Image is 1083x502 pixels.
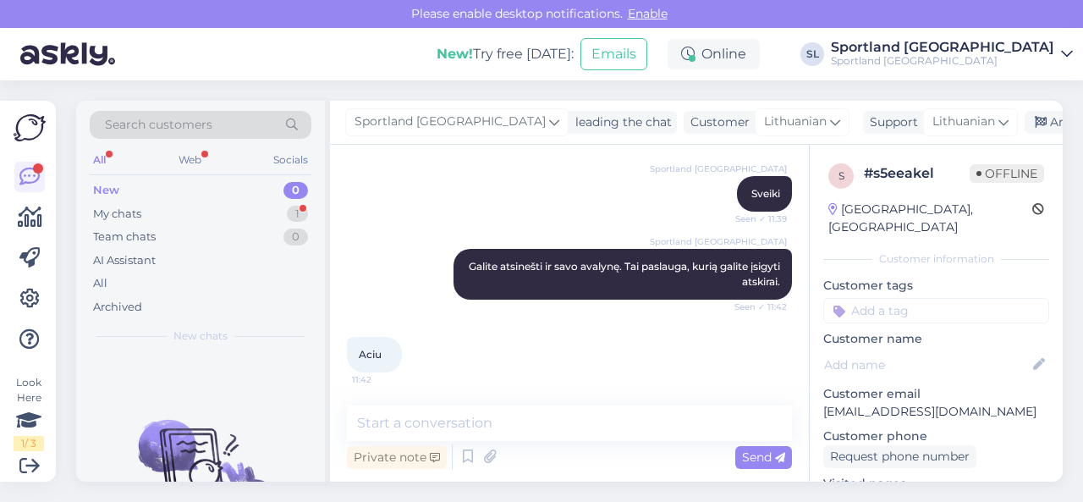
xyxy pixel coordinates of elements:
div: Private note [347,446,447,469]
div: Socials [270,149,311,171]
span: Sportland [GEOGRAPHIC_DATA] [650,235,787,248]
span: New chats [173,328,228,344]
div: Try free [DATE]: [437,44,574,64]
div: Sportland [GEOGRAPHIC_DATA] [831,41,1054,54]
div: New [93,182,119,199]
button: Emails [580,38,647,70]
p: Customer email [823,385,1049,403]
div: # s5eeakel [864,163,970,184]
div: Request phone number [823,445,976,468]
div: leading the chat [569,113,672,131]
span: Sportland [GEOGRAPHIC_DATA] [650,163,787,175]
div: 1 [287,206,308,223]
div: Look Here [14,375,44,451]
span: Aciu [359,348,382,361]
div: Web [175,149,205,171]
img: Askly Logo [14,114,46,141]
div: 0 [283,229,308,245]
span: Seen ✓ 11:39 [723,212,787,225]
b: New! [437,46,473,62]
p: Visited pages [823,475,1049,493]
span: Galite atsinešti ir savo avalynę. Tai paslauga, kurią galite įsigyti atskirai. [469,260,783,288]
a: Sportland [GEOGRAPHIC_DATA]Sportland [GEOGRAPHIC_DATA] [831,41,1073,68]
span: Lithuanian [932,113,995,131]
div: AI Assistant [93,252,156,269]
div: Team chats [93,229,156,245]
span: Lithuanian [764,113,827,131]
div: Customer information [823,251,1049,267]
span: Sportland [GEOGRAPHIC_DATA] [355,113,546,131]
div: 1 / 3 [14,436,44,451]
span: s [838,169,844,182]
div: [GEOGRAPHIC_DATA], [GEOGRAPHIC_DATA] [828,201,1032,236]
p: Customer name [823,330,1049,348]
p: Customer tags [823,277,1049,295]
div: Archived [93,299,142,316]
span: Enable [623,6,673,21]
span: Search customers [105,116,212,134]
p: [EMAIL_ADDRESS][DOMAIN_NAME] [823,403,1049,421]
div: 0 [283,182,308,199]
div: All [93,275,107,292]
span: Sveiki [751,187,780,200]
div: Customer [684,113,750,131]
div: Online [668,39,760,69]
span: 11:42 [352,373,415,386]
span: Send [742,450,785,465]
div: Support [863,113,918,131]
p: Customer phone [823,428,1049,445]
input: Add a tag [823,298,1049,323]
span: Offline [970,164,1044,183]
span: Seen ✓ 11:42 [723,301,787,313]
div: My chats [93,206,141,223]
div: All [90,149,109,171]
input: Add name [824,356,1030,374]
div: SL [800,42,824,66]
div: Sportland [GEOGRAPHIC_DATA] [831,54,1054,68]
